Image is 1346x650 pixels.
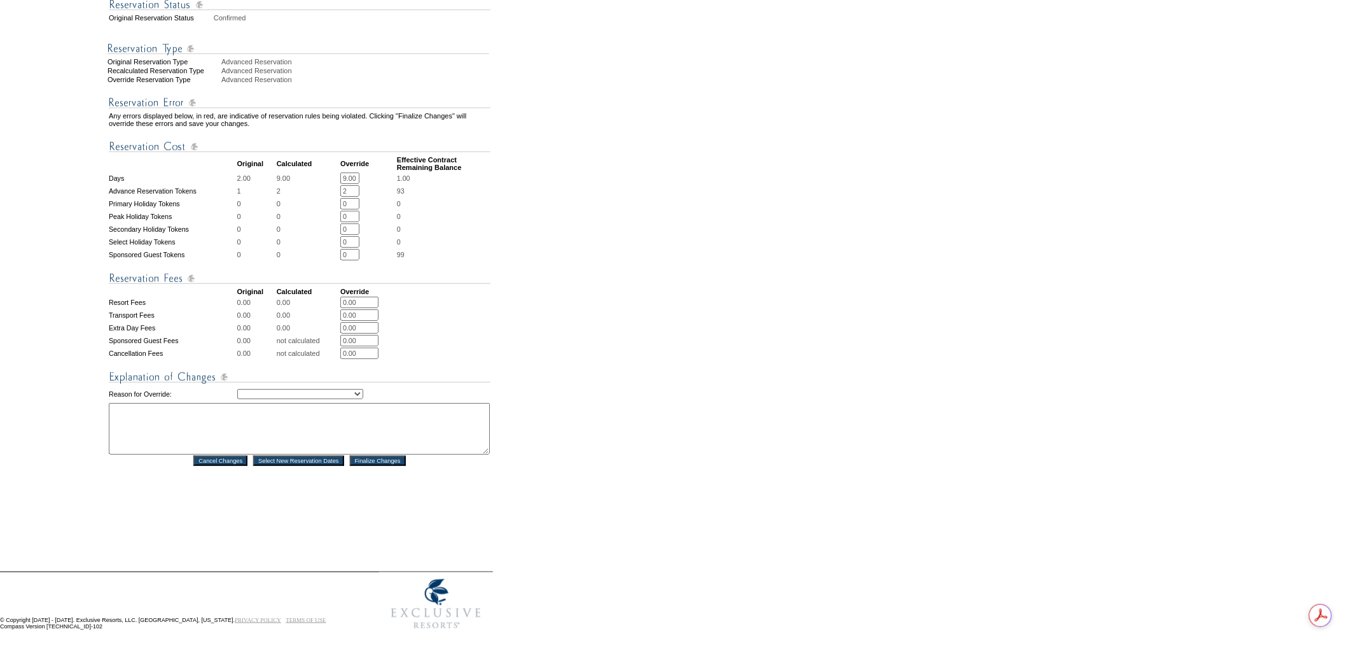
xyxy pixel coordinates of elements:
[237,236,275,248] td: 0
[237,223,275,235] td: 0
[397,187,405,195] span: 93
[237,288,275,295] td: Original
[277,335,339,346] td: not calculated
[237,297,275,308] td: 0.00
[235,617,281,623] a: PRIVACY POLICY
[109,185,236,197] td: Advance Reservation Tokens
[397,200,401,208] span: 0
[237,173,275,184] td: 2.00
[277,173,339,184] td: 9.00
[397,213,401,220] span: 0
[340,288,396,295] td: Override
[221,58,492,66] div: Advanced Reservation
[109,322,236,334] td: Extra Day Fees
[277,348,339,359] td: not calculated
[108,67,220,74] div: Recalculated Reservation Type
[277,211,339,222] td: 0
[253,456,344,466] input: Select New Reservation Dates
[109,198,236,209] td: Primary Holiday Tokens
[109,271,490,286] img: Reservation Fees
[350,456,406,466] input: Finalize Changes
[109,112,490,127] td: Any errors displayed below, in red, are indicative of reservation rules being violated. Clicking ...
[109,249,236,260] td: Sponsored Guest Tokens
[109,335,236,346] td: Sponsored Guest Fees
[277,185,339,197] td: 2
[237,249,275,260] td: 0
[108,76,220,83] div: Override Reservation Type
[286,617,326,623] a: TERMS OF USE
[397,238,401,246] span: 0
[109,223,236,235] td: Secondary Holiday Tokens
[109,173,236,184] td: Days
[221,67,492,74] div: Advanced Reservation
[109,369,490,385] img: Explanation of Changes
[237,198,275,209] td: 0
[277,198,339,209] td: 0
[109,386,236,402] td: Reason for Override:
[109,139,490,155] img: Reservation Cost
[237,156,275,171] td: Original
[108,41,489,57] img: Reservation Type
[397,174,410,182] span: 1.00
[277,297,339,308] td: 0.00
[237,185,275,197] td: 1
[340,156,396,171] td: Override
[237,309,275,321] td: 0.00
[277,309,339,321] td: 0.00
[277,156,339,171] td: Calculated
[237,335,275,346] td: 0.00
[397,251,405,258] span: 99
[277,236,339,248] td: 0
[277,249,339,260] td: 0
[237,322,275,334] td: 0.00
[109,297,236,308] td: Resort Fees
[214,14,490,22] td: Confirmed
[109,309,236,321] td: Transport Fees
[109,236,236,248] td: Select Holiday Tokens
[109,348,236,359] td: Cancellation Fees
[237,348,275,359] td: 0.00
[397,156,490,171] td: Effective Contract Remaining Balance
[277,223,339,235] td: 0
[237,211,275,222] td: 0
[108,58,220,66] div: Original Reservation Type
[397,225,401,233] span: 0
[109,95,490,111] img: Reservation Errors
[221,76,492,83] div: Advanced Reservation
[379,572,493,636] img: Exclusive Resorts
[109,14,212,22] td: Original Reservation Status
[109,211,236,222] td: Peak Holiday Tokens
[193,456,247,466] input: Cancel Changes
[277,322,339,334] td: 0.00
[277,288,339,295] td: Calculated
